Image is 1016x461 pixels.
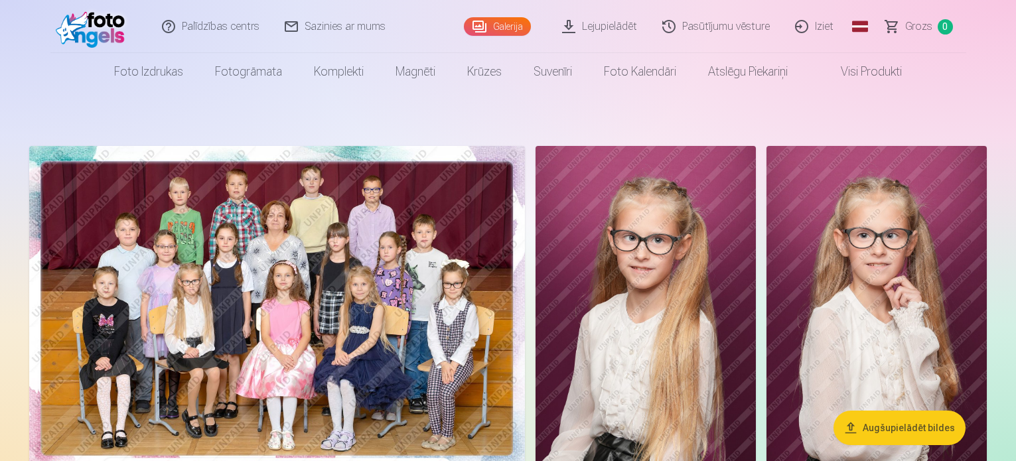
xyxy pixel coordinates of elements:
a: Foto kalendāri [588,53,692,90]
a: Magnēti [380,53,451,90]
a: Foto izdrukas [98,53,199,90]
span: 0 [938,19,953,34]
a: Atslēgu piekariņi [692,53,804,90]
a: Krūzes [451,53,518,90]
a: Visi produkti [804,53,918,90]
a: Galerija [464,17,531,36]
a: Fotogrāmata [199,53,298,90]
a: Suvenīri [518,53,588,90]
button: Augšupielādēt bildes [834,411,966,445]
span: Grozs [905,19,932,34]
img: /fa1 [56,5,132,48]
a: Komplekti [298,53,380,90]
